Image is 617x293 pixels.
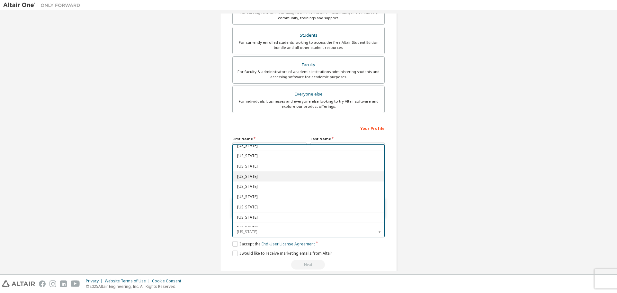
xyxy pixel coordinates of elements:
[86,284,185,289] p: © 2025 Altair Engineering, Inc. All Rights Reserved.
[232,136,307,142] label: First Name
[49,280,56,287] img: instagram.svg
[3,2,84,8] img: Altair One
[237,90,380,99] div: Everyone else
[39,280,46,287] img: facebook.svg
[237,215,380,219] span: [US_STATE]
[262,241,315,247] a: End-User License Agreement
[71,280,80,287] img: youtube.svg
[237,154,380,158] span: [US_STATE]
[237,164,380,168] span: [US_STATE]
[237,60,380,69] div: Faculty
[237,99,380,109] div: For individuals, businesses and everyone else looking to try Altair software and explore our prod...
[237,10,380,21] div: For existing customers looking to access software downloads, HPC resources, community, trainings ...
[232,241,315,247] label: I accept the
[232,260,385,270] div: Read and acccept EULA to continue
[237,205,380,209] span: [US_STATE]
[232,251,332,256] label: I would like to receive marketing emails from Altair
[237,144,380,148] span: [US_STATE]
[237,185,380,189] span: [US_STATE]
[105,279,152,284] div: Website Terms of Use
[237,195,380,199] span: [US_STATE]
[237,226,380,230] span: [US_STATE]
[232,123,385,133] div: Your Profile
[152,279,185,284] div: Cookie Consent
[60,280,67,287] img: linkedin.svg
[237,40,380,50] div: For currently enrolled students looking to access the free Altair Student Edition bundle and all ...
[2,280,35,287] img: altair_logo.svg
[237,175,380,179] span: [US_STATE]
[310,136,385,142] label: Last Name
[86,279,105,284] div: Privacy
[237,31,380,40] div: Students
[237,69,380,79] div: For faculty & administrators of academic institutions administering students and accessing softwa...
